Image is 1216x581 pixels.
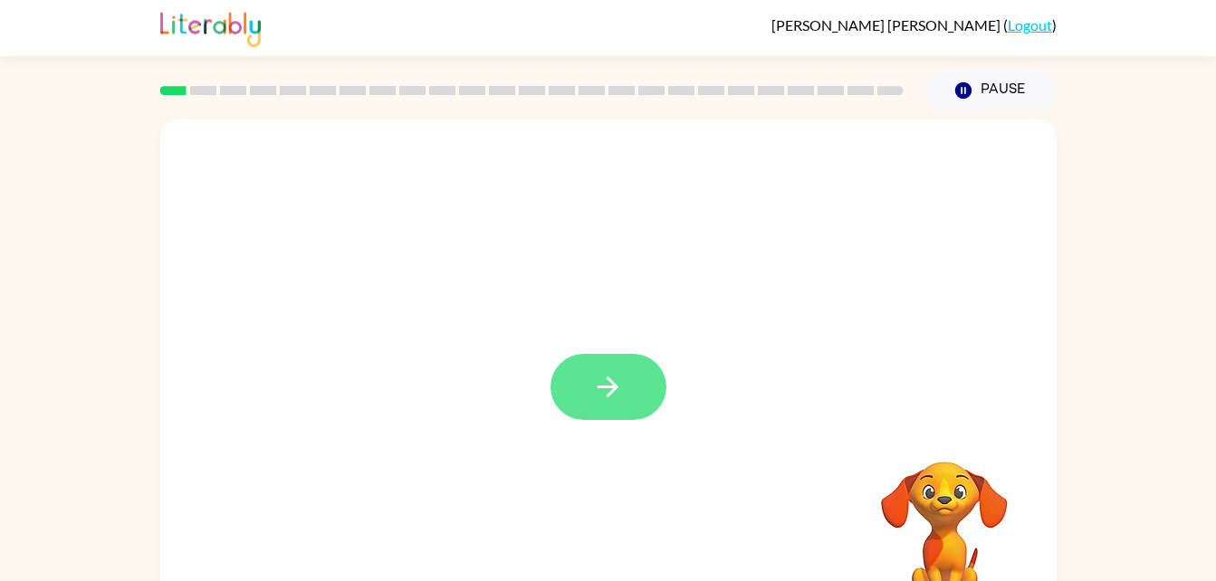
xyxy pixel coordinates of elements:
[160,7,261,47] img: Literably
[771,16,1057,33] div: ( )
[771,16,1003,33] span: [PERSON_NAME] [PERSON_NAME]
[1008,16,1052,33] a: Logout
[925,70,1057,111] button: Pause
